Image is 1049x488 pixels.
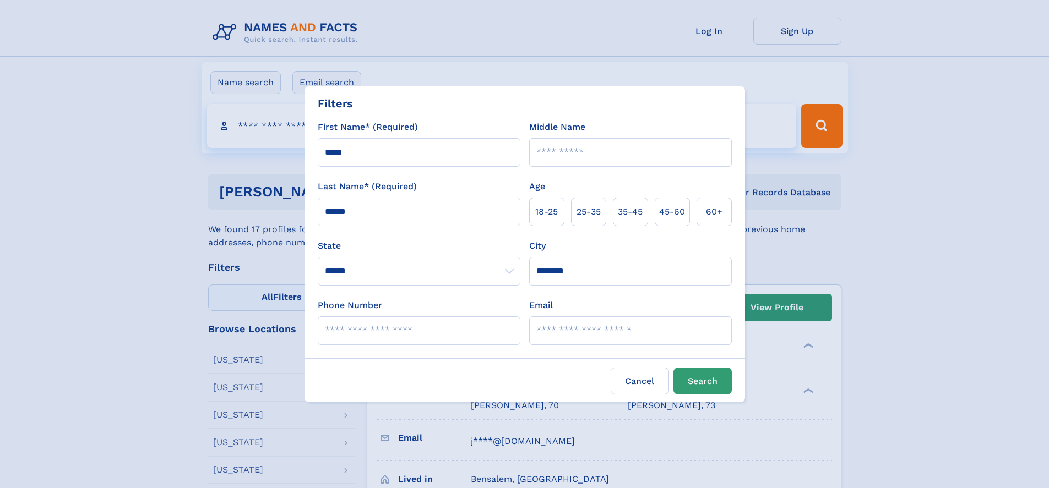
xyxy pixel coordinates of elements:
[611,368,669,394] label: Cancel
[577,205,601,218] span: 25‑35
[618,205,643,218] span: 35‑45
[529,120,585,134] label: Middle Name
[659,205,685,218] span: 45‑60
[706,205,722,218] span: 60+
[535,205,558,218] span: 18‑25
[318,120,418,134] label: First Name* (Required)
[529,180,545,193] label: Age
[318,95,353,112] div: Filters
[673,368,732,394] button: Search
[529,299,553,312] label: Email
[318,299,382,312] label: Phone Number
[318,239,520,253] label: State
[529,239,546,253] label: City
[318,180,417,193] label: Last Name* (Required)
